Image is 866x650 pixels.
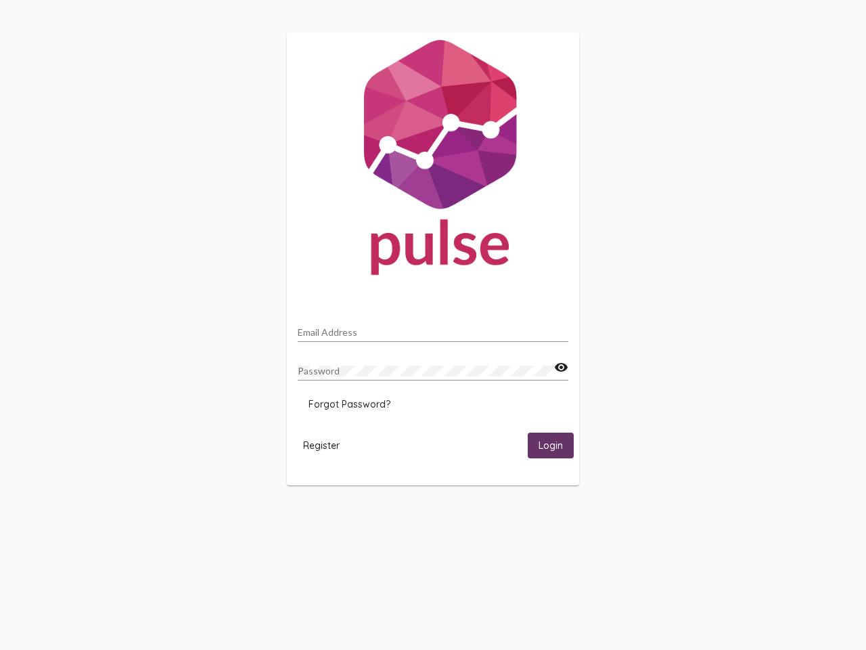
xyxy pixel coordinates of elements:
[298,392,401,416] button: Forgot Password?
[287,32,579,288] img: Pulse For Good Logo
[292,433,350,458] button: Register
[528,433,574,458] button: Login
[554,360,568,376] mat-icon: visibility
[303,439,340,452] span: Register
[309,398,390,410] span: Forgot Password?
[539,440,563,452] span: Login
